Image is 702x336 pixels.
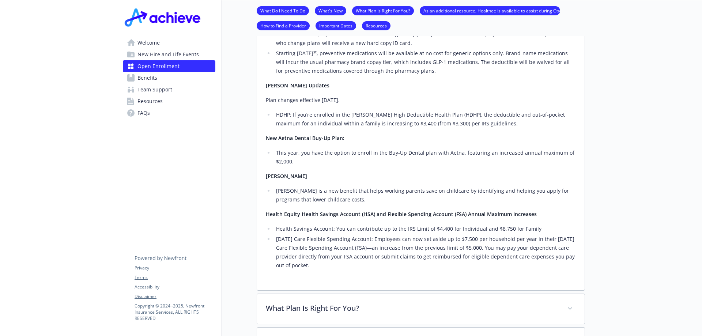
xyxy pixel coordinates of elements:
a: Important Dates [316,22,356,29]
div: What Plan Is Right For You? [257,294,585,324]
strong: New Aetna Dental Buy-Up Plan: [266,135,344,141]
span: FAQs [137,107,150,119]
span: Team Support [137,84,172,95]
p: Plan changes effective [DATE]. [266,96,576,105]
li: Starting [DATE] , preventive medications will be available at no cost for generic options only. B... [274,49,576,75]
a: Benefits [123,72,215,84]
a: Disclaimer [135,293,215,300]
a: Resources [123,95,215,107]
a: What Plan Is Right For You? [352,7,414,14]
a: What Do I Need To Do [257,7,309,14]
strong: Health Equity Health Savings Account (HSA) and Flexible Spending Account (FSA) Annual Maximum Inc... [266,211,537,218]
a: New Hire and Life Events [123,49,215,60]
a: Open Enrollment [123,60,215,72]
li: This year, you have the option to enroll in the Buy-Up Dental plan with Aetna, featuring an incre... [274,148,576,166]
a: How to Find a Provider [257,22,310,29]
li: HDHP: If you’re enrolled in the [PERSON_NAME] High Deductible Health Plan (HDHP), the deductible ... [274,110,576,128]
a: Terms [135,274,215,281]
a: FAQs [123,107,215,119]
a: Accessibility [135,284,215,290]
span: Welcome [137,37,160,49]
sup: st [313,49,317,54]
span: Resources [137,95,163,107]
a: Team Support [123,84,215,95]
span: New Hire and Life Events [137,49,199,60]
p: What Plan Is Right For You? [266,303,558,314]
li: [DATE] Care Flexible Spending Account: Employees can now set aside up to $7,500 per household per... [274,235,576,270]
a: What's New [315,7,346,14]
strong: [PERSON_NAME] Updates [266,82,329,89]
p: Copyright © 2024 - 2025 , Newfront Insurance Services, ALL RIGHTS RESERVED [135,303,215,321]
strong: [PERSON_NAME] [266,173,307,180]
a: Privacy [135,265,215,271]
span: Open Enrollment [137,60,180,72]
a: Welcome [123,37,215,49]
a: As an additional resource, Healthee is available to assist during Open Enrollment [420,7,560,14]
span: Benefits [137,72,157,84]
li: [PERSON_NAME] is a new benefit that helps working parents save on childcare by identifying and he... [274,186,576,204]
li: Health Savings Account: You can contribute up to the IRS Limit of $4,400 for Individual and $8,75... [274,224,576,233]
li: I.D. cards: All employees can view/download a digital copy. Only new enrollees or employees who a... [274,30,576,48]
a: Resources [362,22,390,29]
